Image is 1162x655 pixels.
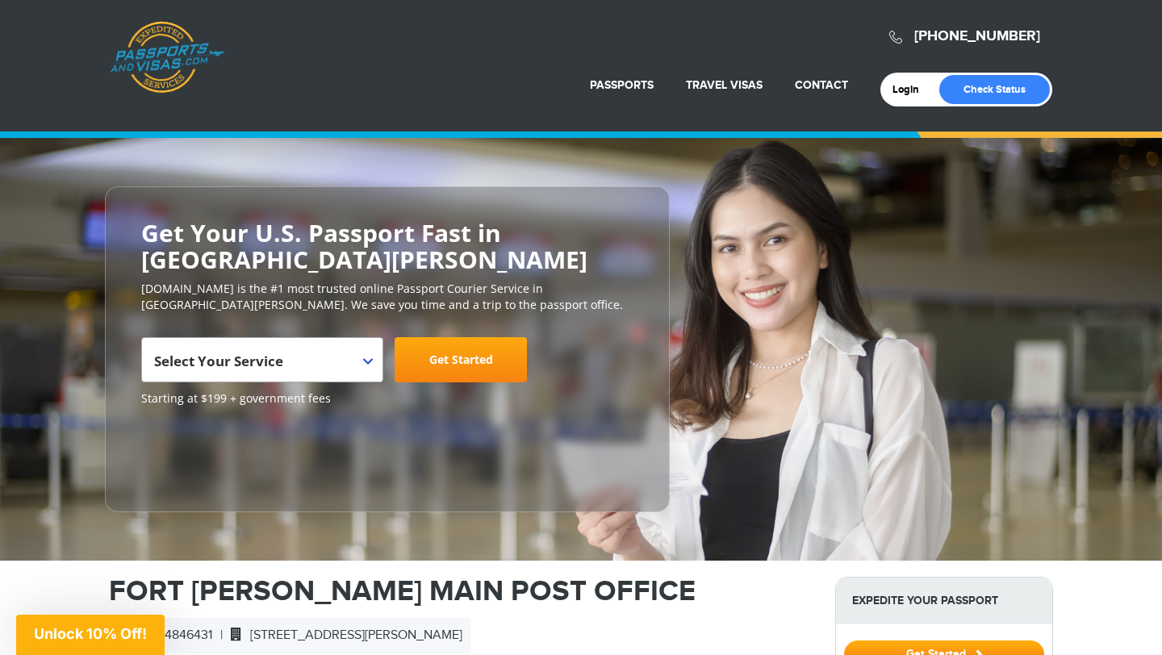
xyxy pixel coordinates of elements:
span: Select Your Service [154,352,283,370]
a: Login [892,83,930,96]
span: 4794846431 [117,628,212,643]
span: Select Your Service [141,337,383,382]
a: Check Status [939,75,1050,104]
a: Contact [795,78,848,92]
h2: Get Your U.S. Passport Fast in [GEOGRAPHIC_DATA][PERSON_NAME] [141,219,633,273]
span: Unlock 10% Off! [34,625,147,642]
a: Passports & [DOMAIN_NAME] [110,21,224,94]
a: Get Started [395,337,527,382]
div: | [109,618,470,653]
strong: Expedite Your Passport [836,578,1052,624]
span: Select Your Service [154,344,366,389]
p: [DOMAIN_NAME] is the #1 most trusted online Passport Courier Service in [GEOGRAPHIC_DATA][PERSON_... [141,281,633,313]
a: [PHONE_NUMBER] [914,27,1040,45]
iframe: Customer reviews powered by Trustpilot [141,415,262,495]
a: Passports [590,78,654,92]
a: Travel Visas [686,78,763,92]
div: Unlock 10% Off! [16,615,165,655]
span: Starting at $199 + government fees [141,390,633,407]
span: [STREET_ADDRESS][PERSON_NAME] [223,628,462,643]
h1: FORT [PERSON_NAME] MAIN POST OFFICE [109,577,811,606]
